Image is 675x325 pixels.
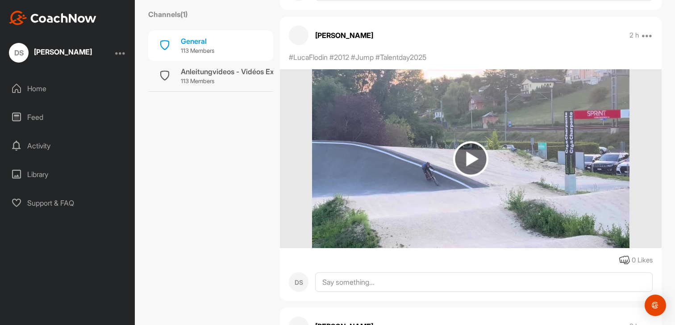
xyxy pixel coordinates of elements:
p: 2 h [629,31,639,40]
p: 113 Members [181,46,214,55]
div: 0 Likes [632,255,653,266]
p: [PERSON_NAME] [315,30,373,41]
label: Channels ( 1 ) [148,9,187,20]
div: Anleitungvideos - Vidéos Explicatives [181,66,306,77]
div: Support & FAQ [5,192,131,214]
img: play [453,141,488,177]
p: 113 Members [181,77,306,86]
div: Feed [5,106,131,128]
img: media [312,69,629,248]
div: Home [5,77,131,100]
div: Open Intercom Messenger [645,295,666,316]
div: DS [289,272,308,292]
div: [PERSON_NAME] [34,48,92,55]
div: Activity [5,135,131,157]
img: CoachNow [9,11,96,25]
div: General [181,36,214,46]
div: Library [5,163,131,186]
p: #LucaFlodin #2012 #Jump #Talentday2025 [289,52,426,63]
div: DS [9,43,29,63]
